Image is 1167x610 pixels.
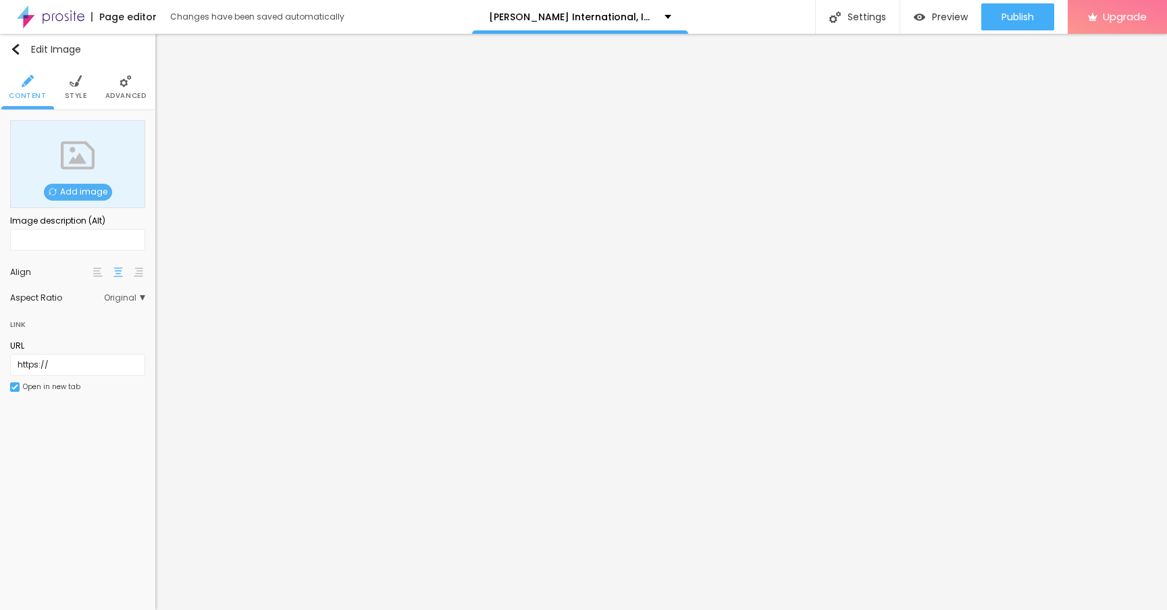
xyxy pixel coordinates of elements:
div: Open in new tab [23,384,80,390]
button: Publish [981,3,1054,30]
span: Upgrade [1103,11,1147,22]
span: Publish [1002,11,1034,22]
img: Icone [49,188,57,196]
div: Aspect Ratio [10,294,104,302]
img: Icone [22,75,34,87]
span: Style [65,93,87,99]
div: Page editor [91,12,157,22]
img: view-1.svg [914,11,925,23]
img: Icone [10,44,21,55]
span: Preview [932,11,968,22]
img: paragraph-right-align.svg [134,268,143,277]
div: Align [10,268,91,276]
iframe: Editor [155,34,1167,610]
img: Icone [11,384,18,390]
div: Link [10,309,145,333]
span: Advanced [105,93,147,99]
img: paragraph-center-align.svg [113,268,123,277]
span: Add image [44,184,112,201]
button: Preview [900,3,981,30]
div: URL [10,340,145,352]
div: Link [10,317,26,332]
span: Content [9,93,46,99]
div: Edit Image [10,44,81,55]
div: Image description (Alt) [10,215,145,227]
img: Icone [829,11,841,23]
img: paragraph-left-align.svg [93,268,103,277]
div: Changes have been saved automatically [170,13,344,21]
img: Icone [120,75,132,87]
img: Icone [70,75,82,87]
p: [PERSON_NAME] International, Inc. [489,12,654,22]
span: Original [104,294,145,302]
